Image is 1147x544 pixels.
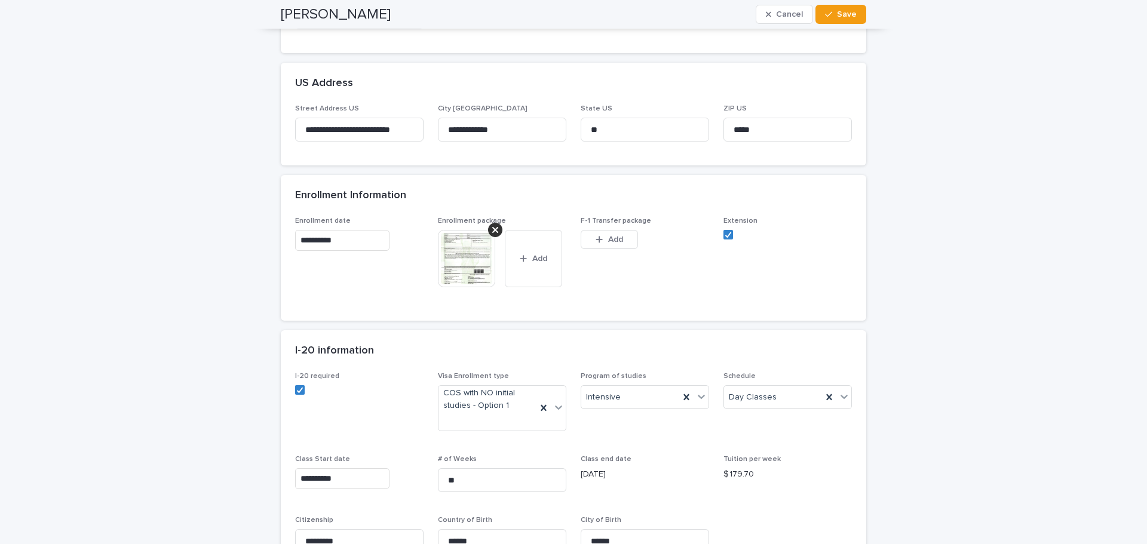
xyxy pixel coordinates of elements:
[438,105,528,112] span: City [GEOGRAPHIC_DATA]
[281,6,391,23] h2: [PERSON_NAME]
[443,387,532,412] span: COS with NO initial studies - Option 1
[295,345,374,358] h2: I-20 information
[608,235,623,244] span: Add
[438,517,492,524] span: Country of Birth
[295,105,359,112] span: Street Address US
[723,105,747,112] span: ZIP US
[295,517,333,524] span: Citizenship
[532,254,547,263] span: Add
[581,468,709,481] p: [DATE]
[723,373,756,380] span: Schedule
[837,10,857,19] span: Save
[581,217,651,225] span: F-1 Transfer package
[723,468,852,481] p: $ 179.70
[295,373,339,380] span: I-20 required
[295,77,353,90] h2: US Address
[581,456,631,463] span: Class end date
[581,517,621,524] span: City of Birth
[581,105,612,112] span: State US
[756,5,813,24] button: Cancel
[776,10,803,19] span: Cancel
[295,217,351,225] span: Enrollment date
[723,217,757,225] span: Extension
[438,217,506,225] span: Enrollment package
[723,456,781,463] span: Tuition per week
[438,456,477,463] span: # of Weeks
[581,230,638,249] button: Add
[438,373,509,380] span: Visa Enrollment type
[815,5,866,24] button: Save
[505,230,562,287] button: Add
[729,391,777,404] span: Day Classes
[586,391,621,404] span: Intensive
[295,456,350,463] span: Class Start date
[581,373,646,380] span: Program of studies
[295,189,406,202] h2: Enrollment Information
